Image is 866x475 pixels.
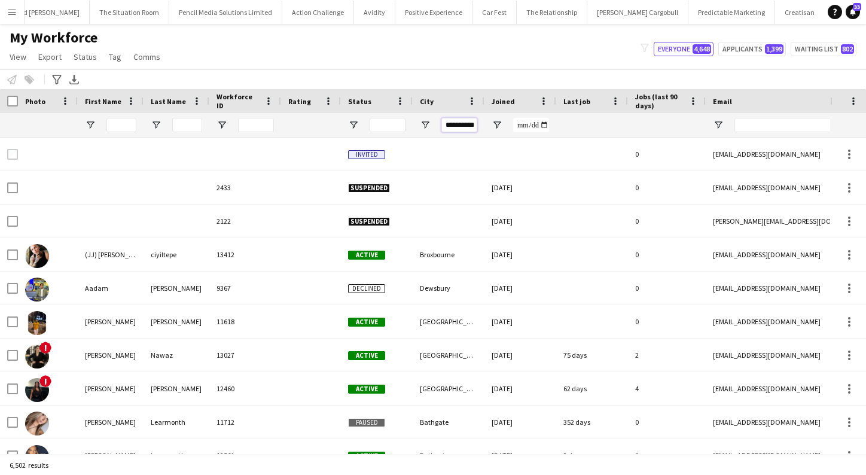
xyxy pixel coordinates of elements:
img: (JJ) jeyhan ciyiltepe [25,244,49,268]
div: [DATE] [484,272,556,305]
button: Pencil Media Solutions Limited [169,1,282,24]
div: Broxbourne [413,238,484,271]
div: 13412 [209,238,281,271]
span: Tag [109,51,121,62]
div: (JJ) [PERSON_NAME] [78,238,144,271]
span: Photo [25,97,45,106]
span: 802 [841,44,854,54]
span: Rating [288,97,311,106]
div: 13027 [209,339,281,372]
span: Suspended [348,217,390,226]
input: Row Selection is disabled for this row (unchecked) [7,149,18,160]
div: 0 [628,171,706,204]
div: 2433 [209,171,281,204]
div: 62 days [556,372,628,405]
div: [DATE] [484,406,556,439]
span: ! [39,375,51,387]
button: Open Filter Menu [216,120,227,130]
button: Open Filter Menu [492,120,502,130]
img: Aaliyah Learmonth [25,445,49,469]
img: aakash Charles [25,311,49,335]
div: [DATE] [484,439,556,472]
div: Learmonth [144,439,209,472]
div: 0 [628,205,706,237]
input: Workforce ID Filter Input [238,118,274,132]
span: First Name [85,97,121,106]
span: 1,399 [765,44,783,54]
div: 4 [628,372,706,405]
div: 12561 [209,439,281,472]
span: View [10,51,26,62]
button: Predictable Marketing [688,1,775,24]
div: [PERSON_NAME] [78,305,144,338]
div: [GEOGRAPHIC_DATA] [413,372,484,405]
button: Open Filter Menu [85,120,96,130]
img: Aaliyah Braithwaite [25,378,49,402]
div: Nawaz [144,339,209,372]
span: Last job [563,97,590,106]
div: 2 days [556,439,628,472]
div: 2122 [209,205,281,237]
div: 1 [628,439,706,472]
input: City Filter Input [441,118,477,132]
div: [PERSON_NAME] [78,406,144,439]
div: [PERSON_NAME] [78,372,144,405]
button: Waiting list802 [791,42,856,56]
img: Aaliyah Learmonth [25,412,49,436]
div: [PERSON_NAME] [144,372,209,405]
div: 12460 [209,372,281,405]
div: 75 days [556,339,628,372]
app-action-btn: Advanced filters [50,72,64,87]
img: Aadam Patel [25,278,49,302]
span: Joined [492,97,515,106]
div: [PERSON_NAME] [144,305,209,338]
button: [PERSON_NAME] Cargobull [587,1,688,24]
span: Active [348,251,385,260]
div: [PERSON_NAME] [78,439,144,472]
button: Action Challenge [282,1,354,24]
a: Status [69,49,102,65]
div: 0 [628,272,706,305]
a: 33 [846,5,860,19]
div: [DATE] [484,372,556,405]
span: Active [348,385,385,394]
span: Active [348,318,385,327]
input: Joined Filter Input [513,118,549,132]
span: ! [39,342,51,354]
div: [DATE] [484,339,556,372]
input: Last Name Filter Input [172,118,202,132]
span: Suspended [348,184,390,193]
div: [DATE] [484,238,556,271]
span: Status [348,97,371,106]
div: Aadam [78,272,144,305]
button: Everyone4,648 [654,42,713,56]
span: Active [348,452,385,461]
div: Bathgate [413,406,484,439]
button: Car Fest [472,1,517,24]
div: [DATE] [484,205,556,237]
span: 4,648 [693,44,711,54]
div: 0 [628,406,706,439]
div: 9367 [209,272,281,305]
div: [DATE] [484,171,556,204]
button: Avidity [354,1,395,24]
div: Bathgate [413,439,484,472]
div: Learmonth [144,406,209,439]
button: Open Filter Menu [420,120,431,130]
span: Declined [348,284,385,293]
div: [GEOGRAPHIC_DATA] [413,339,484,372]
a: Export [33,49,66,65]
span: Export [38,51,62,62]
a: Tag [104,49,126,65]
div: 11712 [209,406,281,439]
button: Open Filter Menu [151,120,161,130]
div: 0 [628,138,706,170]
button: Open Filter Menu [348,120,359,130]
input: First Name Filter Input [106,118,136,132]
div: [DATE] [484,305,556,338]
span: Comms [133,51,160,62]
div: 0 [628,305,706,338]
div: Dewsbury [413,272,484,305]
button: Creatisan [775,1,825,24]
img: Aalia Nawaz [25,345,49,369]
